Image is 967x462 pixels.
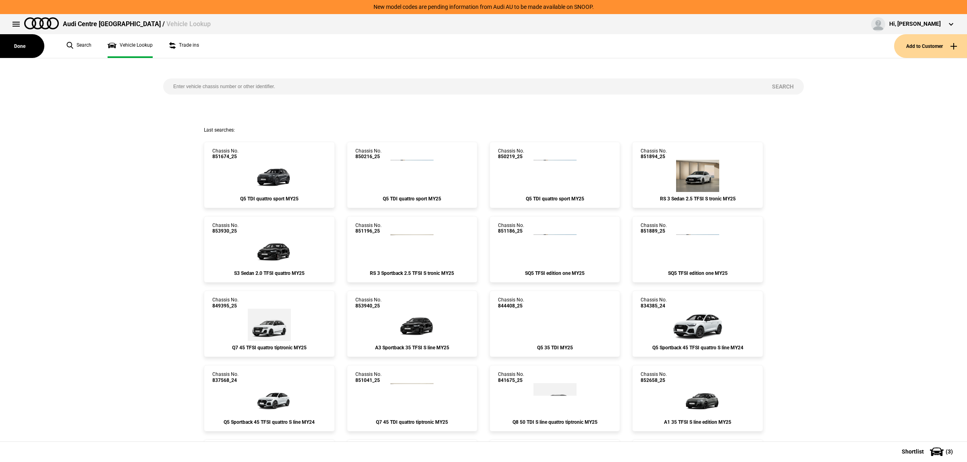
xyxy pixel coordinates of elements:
[641,228,667,234] span: 851889_25
[355,154,382,159] span: 850216_25
[212,419,326,425] div: Q5 Sportback 45 TFSI quattro S line MY24
[533,160,577,192] img: Audi_GUBAUY_25S_GX_6Y6Y_WA9_PAH_WA7_5MB_6FJ_WXC_PWL_PYH_F80_H65_(Nadin:_5MB_6FJ_C56_F80_H65_PAH_P...
[676,234,719,266] img: Audi_GUBS5Y_25LE_GX_6Y6Y_PAH_6FJ_53D_(Nadin:_53D_6FJ_C56_PAH)_ext.png
[902,449,924,454] span: Shortlist
[676,160,719,192] img: Audi_8YMRWY_25_QH_Z9Z9_5MB_64U_(Nadin:_5MB_64U_C48)_ext.png
[946,449,953,454] span: ( 3 )
[212,377,239,383] span: 837568_24
[355,148,382,160] div: Chassis No.
[204,127,235,133] span: Last searches:
[212,223,239,234] div: Chassis No.
[894,34,967,58] button: Add to Customer
[248,309,291,341] img: Audi_4MQAI1_25_MP_2Y2Y_3FU_WA9_PAH_F72_(Nadin:_3FU_C93_F72_PAH_WA9)_ext.png
[212,196,326,202] div: Q5 TDI quattro sport MY25
[390,383,434,415] img: Audi_4MQAB2_25_MP_0E0E_3FU_WA9_PAH_F72_(Nadin:_3FU_C95_F72_PAH_WA9)_ext.png
[498,223,524,234] div: Chassis No.
[212,228,239,234] span: 853930_25
[762,78,804,95] button: Search
[212,345,326,351] div: Q7 45 TFSI quattro tiptronic MY25
[641,196,754,202] div: RS 3 Sedan 2.5 TFSI S tronic MY25
[63,20,211,29] div: Audi Centre [GEOGRAPHIC_DATA] /
[498,419,612,425] div: Q8 50 TDI S line quattro tiptronic MY25
[390,160,434,192] img: Audi_GUBAUY_25S_GX_6Y6Y_WA9_PAH_WA7_5MB_3Y4_6FJ_WXC_PWL_PYH_F80_H65_(Nadin:_3Y4_5MB_6FJ_C56_F80_H...
[641,345,754,351] div: Q5 Sportback 45 TFSI quattro S line MY24
[355,297,382,309] div: Chassis No.
[388,309,436,341] img: Audi_8YFCYG_25_EI_0E0E_WBX_3L5_WXC_WXC-1_PWL_PY5_PYY_U35_(Nadin:_3L5_C56_PWL_PY5_PYY_U35_WBX_WXC)...
[498,303,524,309] span: 844408_25
[212,297,239,309] div: Chassis No.
[641,419,754,425] div: A1 35 TFSI S line edition MY25
[245,234,293,266] img: Audi_8YMS5Y_25_EI_0E0E_6FA_C2T_0P6_4ZP_WXD_PYH_4GF_PG6_(Nadin:_0P6_4GF_4ZP_6FA_C2T_C56_PG6_PYH_S7...
[641,154,667,159] span: 851894_25
[245,160,293,192] img: Audi_GUBAUY_25S_GX_6Y6Y_WA9_PAH_5MB_6FJ_PQ7_WXC_PWL_PYH_H65_CB2_(Nadin:_5MB_6FJ_C56_CB2_H65_PAH_P...
[674,383,722,415] img: Audi_GBACHG_25_ZV_Z70E_PS1_WA9_WBX_6H4_PX2_2Z7_6FB_C5Q_N2T_(Nadin:_2Z7_6FB_6H4_C43_C5Q_N2T_PS1_PX...
[355,371,382,383] div: Chassis No.
[641,371,667,383] div: Chassis No.
[66,34,91,58] a: Search
[163,78,762,95] input: Enter vehicle chassis number or other identifier.
[166,20,211,28] span: Vehicle Lookup
[641,303,667,309] span: 834385_24
[641,223,667,234] div: Chassis No.
[498,148,524,160] div: Chassis No.
[498,196,612,202] div: Q5 TDI quattro sport MY25
[498,377,524,383] span: 841675_25
[212,303,239,309] span: 849395_25
[24,17,59,29] img: audi.png
[641,270,754,276] div: SQ5 TFSI edition one MY25
[355,345,469,351] div: A3 Sportback 35 TFSI S line MY25
[212,270,326,276] div: S3 Sedan 2.0 TFSI quattro MY25
[169,34,199,58] a: Trade ins
[669,309,726,341] img: Audi_FYTC3Y_24_EI_2Y2Y_4ZD_(Nadin:_4ZD_6FJ_C50_WQS)_ext.png
[245,383,293,415] img: Audi_FYTC3Y_24_EI_2Y2Y_4ZD_QQ2_45I_WXE_6FJ_WQS_PX6_X8C_(Nadin:_45I_4ZD_6FJ_C50_PX6_QQ2_WQS_WXE)_e...
[355,228,382,234] span: 851196_25
[641,148,667,160] div: Chassis No.
[108,34,153,58] a: Vehicle Lookup
[533,234,577,266] img: Audi_GUBS5Y_25LE_GX_6Y6Y_PAH_6FJ_53D_(Nadin:_53D_6FJ_C56_PAH)_ext.png
[498,154,524,159] span: 850219_25
[355,419,469,425] div: Q7 45 TDI quattro tiptronic MY25
[889,20,941,28] div: Hi, [PERSON_NAME]
[355,377,382,383] span: 851041_25
[355,223,382,234] div: Chassis No.
[355,303,382,309] span: 853940_25
[212,371,239,383] div: Chassis No.
[355,270,469,276] div: RS 3 Sportback 2.5 TFSI S tronic MY25
[641,377,667,383] span: 852658_25
[390,234,434,266] img: Audi_8YFRWY_25_QH_Z9Z9_5MB_64U_(Nadin:_5MB_64U_C48)_ext.png
[498,297,524,309] div: Chassis No.
[533,383,577,415] img: Audi_4MT0N2_25_EI_6Y6Y_PAH_3S2_6FJ_(Nadin:_3S2_6FJ_C90_PAH)_ext.png
[355,196,469,202] div: Q5 TDI quattro sport MY25
[498,270,612,276] div: SQ5 TFSI edition one MY25
[212,154,239,159] span: 851674_25
[890,441,967,462] button: Shortlist(3)
[641,297,667,309] div: Chassis No.
[212,148,239,160] div: Chassis No.
[498,371,524,383] div: Chassis No.
[498,345,612,351] div: Q5 35 TDI MY25
[498,228,524,234] span: 851186_25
